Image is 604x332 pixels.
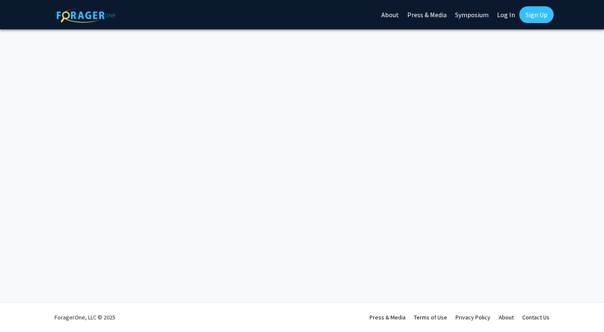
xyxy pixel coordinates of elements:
a: Sign Up [519,6,554,23]
img: ForagerOne Logo [57,8,115,23]
a: Terms of Use [414,314,447,321]
a: About [499,314,514,321]
div: ForagerOne, LLC © 2025 [55,303,115,332]
a: Privacy Policy [456,314,490,321]
a: Press & Media [370,314,406,321]
a: Contact Us [522,314,549,321]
